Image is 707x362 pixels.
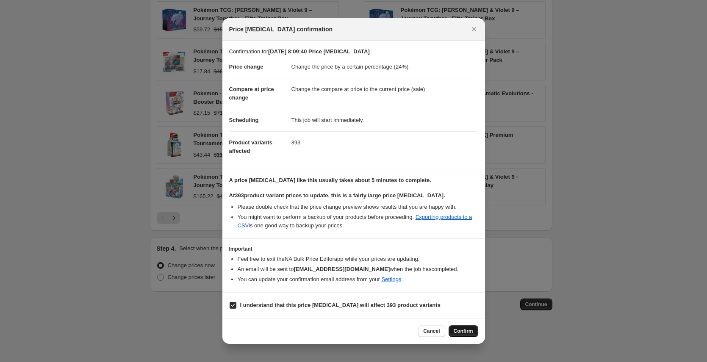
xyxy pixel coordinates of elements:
[238,275,478,284] li: You can update your confirmation email address from your .
[229,177,431,183] b: A price [MEDICAL_DATA] like this usually takes about 5 minutes to complete.
[291,56,478,78] dd: Change the price by a certain percentage (24%)
[229,47,478,56] p: Confirmation for
[268,48,370,55] b: [DATE] 8:09:40 Price [MEDICAL_DATA]
[238,203,478,211] li: Please double check that the price change preview shows results that you are happy with.
[291,78,478,100] dd: Change the compare at price to the current price (sale)
[229,25,333,33] span: Price [MEDICAL_DATA] confirmation
[381,276,401,282] a: Settings
[229,86,274,101] span: Compare at price change
[294,266,390,272] b: [EMAIL_ADDRESS][DOMAIN_NAME]
[229,117,259,123] span: Scheduling
[238,214,472,229] a: Exporting products to a CSV
[229,246,478,252] h3: Important
[238,265,478,274] li: An email will be sent to when the job has completed .
[229,192,445,199] b: At 393 product variant prices to update, this is a fairly large price [MEDICAL_DATA].
[238,213,478,230] li: You might want to perform a backup of your products before proceeding. is one good way to backup ...
[238,255,478,263] li: Feel free to exit the NA Bulk Price Editor app while your prices are updating.
[229,64,263,70] span: Price change
[291,131,478,154] dd: 393
[454,328,473,334] span: Confirm
[291,109,478,131] dd: This job will start immediately.
[468,23,480,35] button: Close
[449,325,478,337] button: Confirm
[229,139,273,154] span: Product variants affected
[418,325,445,337] button: Cancel
[240,302,441,308] b: I understand that this price [MEDICAL_DATA] will affect 393 product variants
[423,328,440,334] span: Cancel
